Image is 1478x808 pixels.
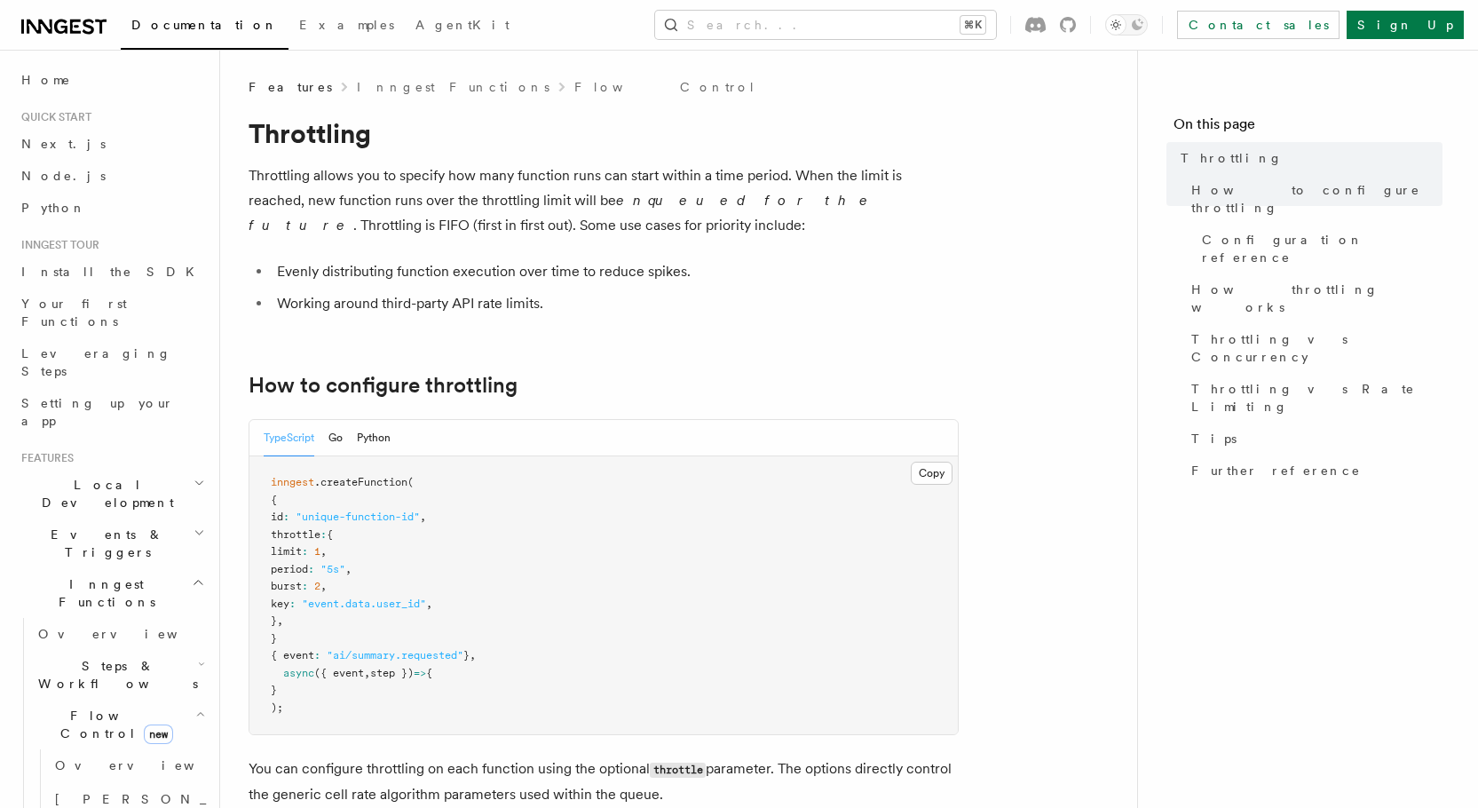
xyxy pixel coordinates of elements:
button: Toggle dark mode [1105,14,1148,36]
code: throttle [650,763,706,778]
span: Throttling [1181,149,1283,167]
span: Steps & Workflows [31,657,198,693]
p: Throttling allows you to specify how many function runs can start within a time period. When the ... [249,163,959,238]
li: Evenly distributing function execution over time to reduce spikes. [272,259,959,284]
h1: Throttling [249,117,959,149]
span: Features [14,451,74,465]
kbd: ⌘K [960,16,985,34]
span: Throttling vs Concurrency [1191,330,1442,366]
span: { [426,667,432,679]
a: Inngest Functions [357,78,549,96]
a: How to configure throttling [1184,174,1442,224]
span: Documentation [131,18,278,32]
a: How throttling works [1184,273,1442,323]
span: Leveraging Steps [21,346,171,378]
span: async [283,667,314,679]
li: Working around third-party API rate limits. [272,291,959,316]
span: : [289,598,296,610]
span: Tips [1191,430,1237,448]
button: Inngest Functions [14,568,209,618]
span: Events & Triggers [14,526,194,561]
span: Your first Functions [21,297,127,329]
p: You can configure throttling on each function using the optional parameter. The options directly ... [249,757,959,807]
span: } [271,614,277,627]
span: , [420,511,426,523]
span: Overview [55,758,238,772]
span: ({ event [314,667,364,679]
span: , [345,563,352,575]
span: , [470,649,476,661]
a: Overview [48,749,209,781]
span: step }) [370,667,414,679]
a: Sign Up [1347,11,1464,39]
span: , [277,614,283,627]
span: period [271,563,308,575]
span: : [308,563,314,575]
a: Home [14,64,209,96]
a: Throttling [1174,142,1442,174]
span: , [426,598,432,610]
a: Further reference [1184,455,1442,487]
a: Tips [1184,423,1442,455]
span: } [271,632,277,645]
span: Features [249,78,332,96]
span: ( [407,476,414,488]
span: , [320,580,327,592]
span: Configuration reference [1202,231,1442,266]
span: , [320,545,327,558]
span: Quick start [14,110,91,124]
span: Flow Control [31,707,195,742]
span: id [271,511,283,523]
a: Python [14,192,209,224]
button: Copy [911,462,952,485]
span: "event.data.user_id" [302,598,426,610]
a: Contact sales [1177,11,1340,39]
span: "ai/summary.requested" [327,649,463,661]
a: Setting up your app [14,387,209,437]
a: Overview [31,618,209,650]
a: Your first Functions [14,288,209,337]
a: Node.js [14,160,209,192]
span: 2 [314,580,320,592]
span: : [283,511,289,523]
span: : [302,545,308,558]
span: Python [21,201,86,215]
span: inngest [271,476,314,488]
button: Python [357,420,391,456]
span: Node.js [21,169,106,183]
span: { [271,494,277,506]
span: How throttling works [1191,281,1442,316]
a: Flow Control [574,78,756,96]
span: throttle [271,528,320,541]
span: Local Development [14,476,194,511]
span: Next.js [21,137,106,151]
a: How to configure throttling [249,373,518,398]
span: : [320,528,327,541]
span: Inngest Functions [14,575,192,611]
button: Go [328,420,343,456]
a: Configuration reference [1195,224,1442,273]
span: , [364,667,370,679]
a: Throttling vs Concurrency [1184,323,1442,373]
span: key [271,598,289,610]
span: new [144,725,173,744]
span: Home [21,71,71,89]
a: Documentation [121,5,288,50]
span: 1 [314,545,320,558]
span: Further reference [1191,462,1361,479]
span: [PERSON_NAME] [55,792,315,806]
span: } [463,649,470,661]
a: Examples [288,5,405,48]
span: => [414,667,426,679]
span: { event [271,649,314,661]
a: Leveraging Steps [14,337,209,387]
a: Throttling vs Rate Limiting [1184,373,1442,423]
span: How to configure throttling [1191,181,1442,217]
span: burst [271,580,302,592]
span: AgentKit [415,18,510,32]
span: : [314,649,320,661]
span: } [271,684,277,696]
span: ); [271,701,283,714]
span: "unique-function-id" [296,511,420,523]
a: Install the SDK [14,256,209,288]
